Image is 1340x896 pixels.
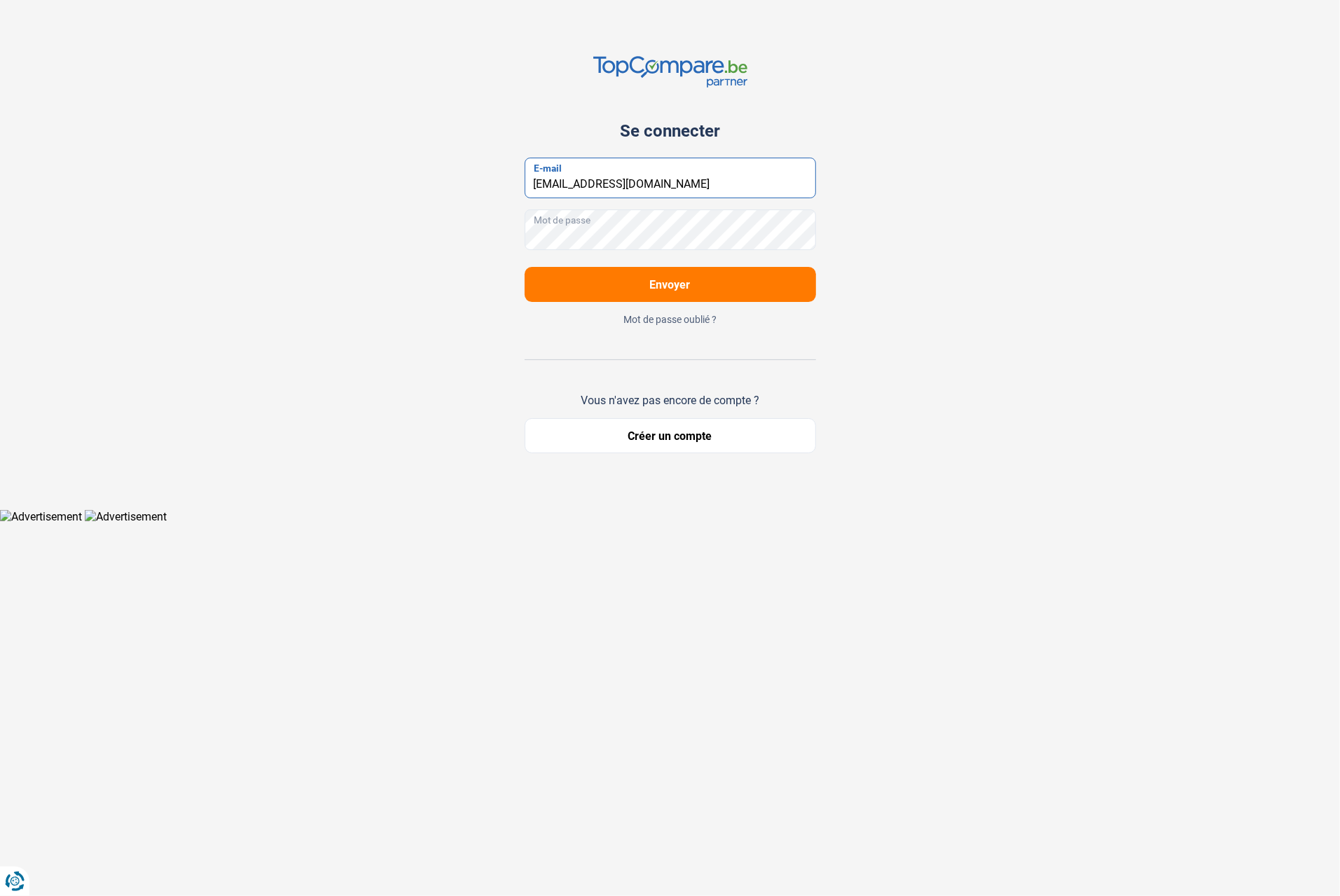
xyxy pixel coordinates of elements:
[525,313,816,326] button: Mot de passe oublié ?
[85,510,167,523] img: Advertisement
[525,267,816,302] button: Envoyer
[525,418,816,453] button: Créer un compte
[593,56,747,88] img: TopCompare.be
[525,394,816,407] div: Vous n'avez pas encore de compte ?
[650,278,691,291] span: Envoyer
[525,121,816,141] div: Se connecter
